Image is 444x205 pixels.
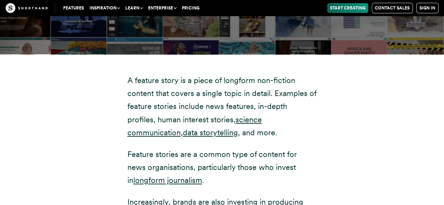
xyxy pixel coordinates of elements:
button: Enterprise [145,3,179,13]
a: Features [60,3,87,13]
img: The Craft [6,3,48,13]
p: A feature story is a piece of longform non-fiction content that covers a single topic in detail. ... [127,74,317,139]
a: data storytelling [183,128,238,137]
a: science communication [127,115,262,137]
a: longform journalism [133,176,202,185]
a: Sign in [416,3,438,13]
p: Feature stories are a common type of content for news organisations, particularly those who inves... [127,148,317,187]
button: Learn [122,3,145,13]
a: Start Creating [327,3,368,13]
a: Pricing [179,3,202,13]
a: Contact Sales [372,3,413,13]
button: Inspiration [87,3,122,13]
